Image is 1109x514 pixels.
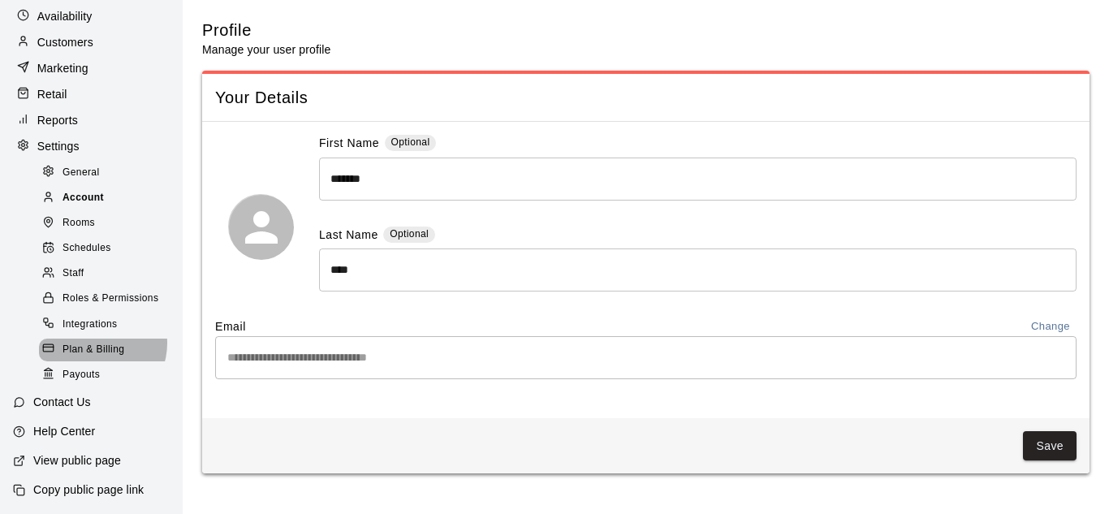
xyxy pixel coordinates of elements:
div: Payouts [39,364,176,387]
label: First Name [319,135,379,153]
p: Copy public page link [33,482,144,498]
a: Account [39,185,183,210]
a: Reports [13,108,170,132]
p: View public page [33,452,121,469]
span: General [63,165,100,181]
a: Schedules [39,236,183,261]
a: Payouts [39,362,183,387]
div: Roles & Permissions [39,287,176,310]
p: Customers [37,34,93,50]
span: Your Details [215,87,1077,109]
div: Rooms [39,212,176,235]
span: Plan & Billing [63,342,124,358]
a: Rooms [39,211,183,236]
span: Schedules [63,240,111,257]
a: Availability [13,4,170,28]
a: Retail [13,82,170,106]
h5: Profile [202,19,330,41]
span: Account [63,190,104,206]
div: Schedules [39,237,176,260]
a: Marketing [13,56,170,80]
a: Roles & Permissions [39,287,183,312]
label: Email [215,318,246,335]
div: General [39,162,176,184]
p: Retail [37,86,67,102]
a: General [39,160,183,185]
p: Marketing [37,60,88,76]
span: Roles & Permissions [63,291,158,307]
div: Plan & Billing [39,339,176,361]
span: Optional [390,228,429,240]
div: Account [39,187,176,209]
p: Settings [37,138,80,154]
p: Help Center [33,423,95,439]
label: Last Name [319,227,378,245]
p: Manage your user profile [202,41,330,58]
a: Staff [39,261,183,287]
span: Optional [391,136,430,148]
div: Staff [39,262,176,285]
span: Integrations [63,317,118,333]
span: Rooms [63,215,95,231]
button: Change [1025,317,1077,336]
span: Payouts [63,367,100,383]
div: Integrations [39,313,176,336]
a: Settings [13,134,170,158]
button: Save [1023,431,1077,461]
span: Staff [63,266,84,282]
a: Customers [13,30,170,54]
p: Reports [37,112,78,128]
p: Contact Us [33,394,91,410]
p: Availability [37,8,93,24]
a: Integrations [39,312,183,337]
a: Plan & Billing [39,337,183,362]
